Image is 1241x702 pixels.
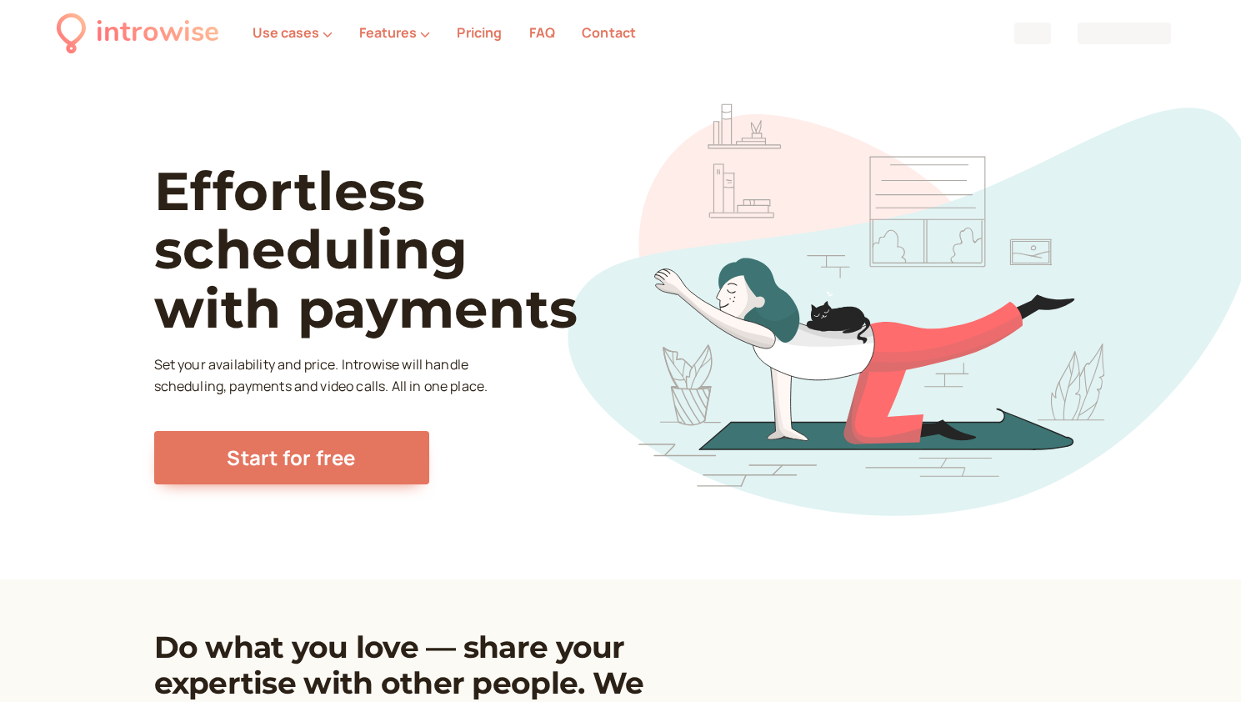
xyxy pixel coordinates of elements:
a: Pricing [457,23,502,42]
a: introwise [57,10,219,56]
div: introwise [96,10,219,56]
span: Loading... [1014,23,1051,44]
button: Features [359,25,430,40]
a: Start for free [154,431,429,484]
p: Set your availability and price. Introwise will handle scheduling, payments and video calls. All ... [154,354,493,398]
a: Contact [582,23,636,42]
a: FAQ [529,23,555,42]
h1: Effortless scheduling with payments [154,162,638,338]
span: Loading... [1078,23,1171,44]
button: Use cases [253,25,333,40]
